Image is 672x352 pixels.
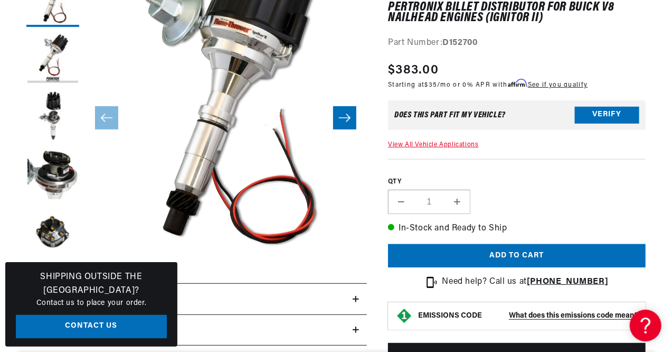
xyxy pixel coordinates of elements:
span: $383.00 [388,61,439,80]
p: Contact us to place your order. [16,298,167,309]
p: Need help? Call us at [442,275,609,289]
button: Load image 2 in gallery view [26,32,79,85]
button: Load image 4 in gallery view [26,149,79,201]
summary: Features & Benefits [26,284,367,314]
button: Add to cart [388,244,646,268]
strong: EMISSIONS CODE [418,312,482,320]
p: Starting at /mo or 0% APR with . [388,80,588,90]
span: $35 [424,82,437,88]
button: Verify [575,107,639,124]
img: Emissions code [396,308,413,325]
button: Load image 3 in gallery view [26,90,79,143]
a: [PHONE_NUMBER] [527,277,608,286]
button: Slide left [95,106,118,129]
a: See if you qualify - Learn more about Affirm Financing (opens in modal) [528,82,588,88]
p: In-Stock and Ready to Ship [388,222,646,236]
strong: What does this emissions code mean? [509,312,638,320]
div: Does This part fit My vehicle? [394,111,506,119]
summary: Specifications [26,315,367,346]
a: View All Vehicle Applications [388,142,478,148]
h3: Shipping Outside the [GEOGRAPHIC_DATA]? [16,271,167,298]
button: EMISSIONS CODEWhat does this emissions code mean? [418,311,638,321]
a: Contact Us [16,315,167,339]
button: Slide right [333,106,356,129]
strong: D152700 [442,39,477,47]
button: Load image 5 in gallery view [26,207,79,260]
h1: PerTronix Billet Distributor for Buick V8 Nailhead Engines (Ignitor II) [388,2,646,24]
label: QTY [388,178,646,187]
span: Affirm [508,79,526,87]
div: Part Number: [388,36,646,50]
